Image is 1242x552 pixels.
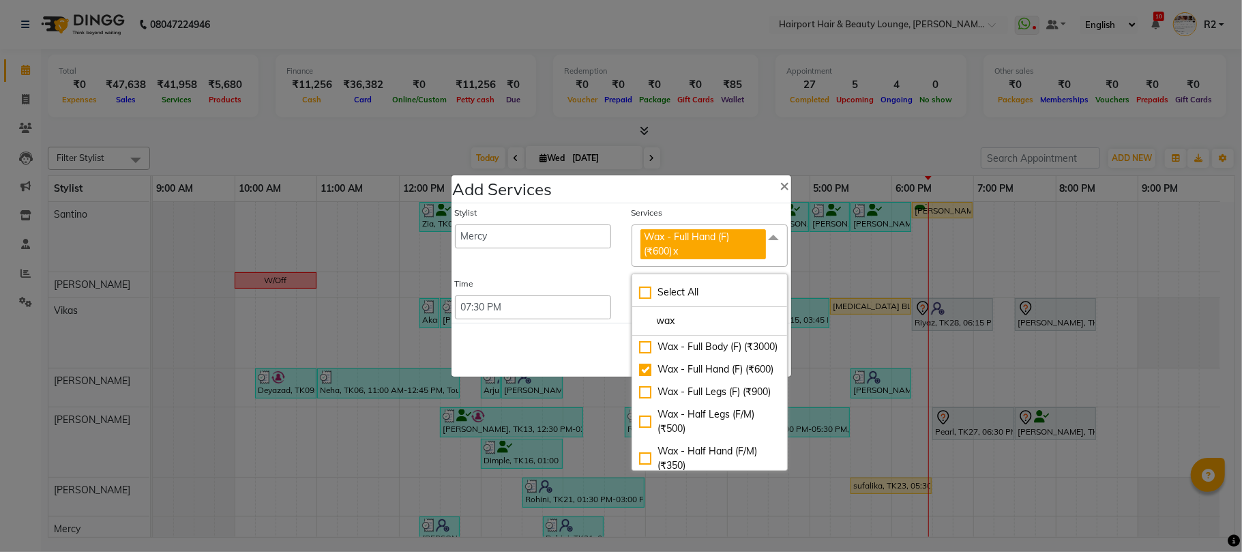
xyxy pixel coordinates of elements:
div: Wax - Half Hand (F/M) (₹350) [639,444,780,473]
h4: Add Services [453,177,552,201]
span: Wax - Full Hand (F) (₹600) [645,231,730,257]
div: Wax - Full Legs (F) (₹900) [639,385,780,399]
label: Stylist [455,207,477,219]
input: multiselect-search [639,314,780,328]
label: Services [632,207,663,219]
div: Wax - Half Legs (F/M) (₹500) [639,407,780,436]
label: Time [455,278,474,290]
div: Select All [639,285,780,300]
div: Wax - Full Body (F) (₹3000) [639,340,780,354]
a: x [672,245,679,257]
button: Close [769,166,801,204]
div: Wax - Full Hand (F) (₹600) [639,362,780,377]
span: × [780,175,790,195]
